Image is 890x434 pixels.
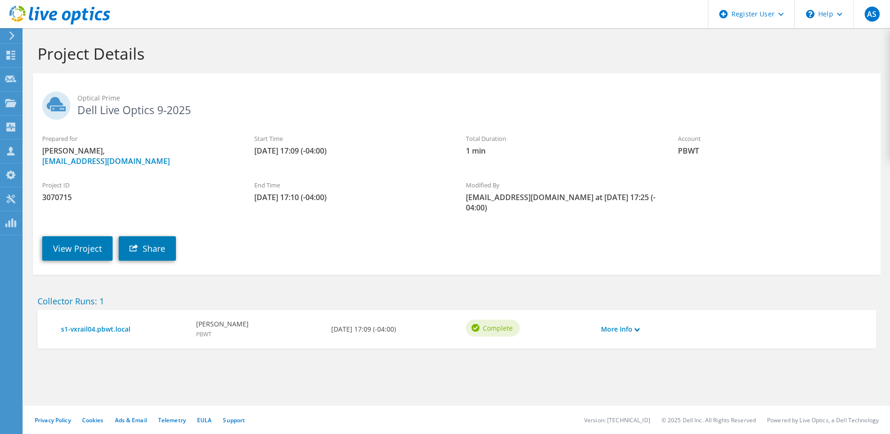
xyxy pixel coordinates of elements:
[466,192,659,213] span: [EMAIL_ADDRESS][DOMAIN_NAME] at [DATE] 17:25 (-04:00)
[466,134,659,143] label: Total Duration
[678,146,871,156] span: PBWT
[42,236,113,261] a: View Project
[158,416,186,424] a: Telemetry
[466,146,659,156] span: 1 min
[806,10,814,18] svg: \n
[254,180,448,190] label: End Time
[678,134,871,143] label: Account
[662,416,756,424] li: © 2025 Dell Inc. All Rights Reserved
[483,323,513,333] span: Complete
[61,324,187,334] a: s1-vxrail04.pbwt.local
[42,92,871,115] h2: Dell Live Optics 9-2025
[38,296,876,306] h2: Collector Runs: 1
[38,44,871,63] h1: Project Details
[254,146,448,156] span: [DATE] 17:09 (-04:00)
[197,416,212,424] a: EULA
[466,180,659,190] label: Modified By
[196,319,249,329] b: [PERSON_NAME]
[767,416,879,424] li: Powered by Live Optics, a Dell Technology
[196,330,212,338] span: PBWT
[584,416,650,424] li: Version: [TECHNICAL_ID]
[42,192,236,202] span: 3070715
[42,146,236,166] span: [PERSON_NAME],
[331,324,396,334] b: [DATE] 17:09 (-04:00)
[77,93,871,103] span: Optical Prime
[119,236,176,261] a: Share
[42,156,170,166] a: [EMAIL_ADDRESS][DOMAIN_NAME]
[223,416,245,424] a: Support
[254,134,448,143] label: Start Time
[42,134,236,143] label: Prepared for
[865,7,880,22] span: AS
[254,192,448,202] span: [DATE] 17:10 (-04:00)
[82,416,104,424] a: Cookies
[35,416,71,424] a: Privacy Policy
[115,416,147,424] a: Ads & Email
[601,324,639,334] a: More Info
[42,180,236,190] label: Project ID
